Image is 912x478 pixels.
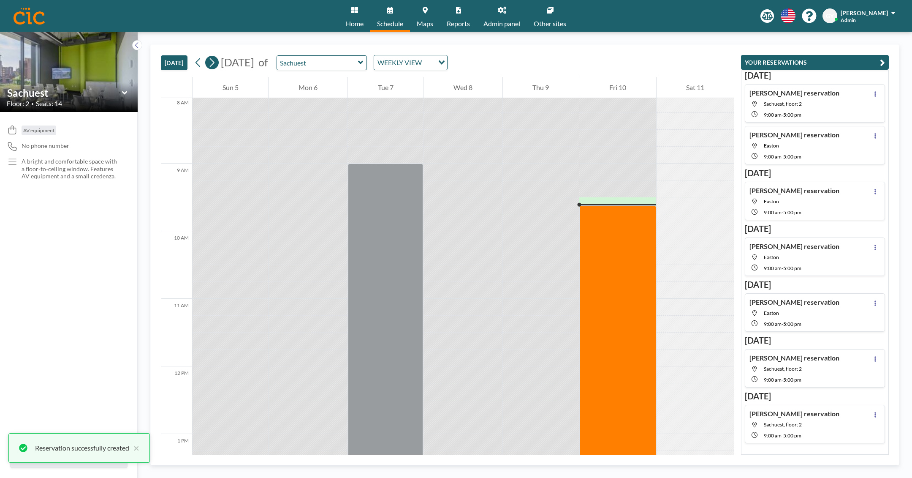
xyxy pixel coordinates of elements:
h4: [PERSON_NAME] reservation [749,410,839,418]
span: - [782,265,783,271]
button: close [129,443,139,453]
input: Sachuest [7,87,122,99]
p: A bright and comfortable space with a floor-to-ceiling window. Features AV equipment and a small ... [22,158,121,180]
div: Wed 8 [423,77,502,98]
span: 9:00 AM [764,321,782,327]
span: Other sites [534,20,566,27]
span: [PERSON_NAME] [841,9,888,16]
span: GY [826,12,834,20]
span: - [782,153,783,160]
span: WEEKLY VIEW [376,57,423,68]
div: Fri 10 [579,77,656,98]
span: 9:00 AM [764,265,782,271]
span: 5:00 PM [783,321,801,327]
span: Easton [764,198,779,205]
span: 5:00 PM [783,112,801,118]
span: Sachuest, floor: 2 [764,366,802,372]
span: - [782,112,783,118]
h4: [PERSON_NAME] reservation [749,242,839,251]
span: - [782,432,783,439]
span: Admin panel [483,20,520,27]
h4: [PERSON_NAME] reservation [749,89,839,97]
span: Sachuest, floor: 2 [764,421,802,428]
span: 5:00 PM [783,377,801,383]
button: YOUR RESERVATIONS [741,55,889,70]
span: Maps [417,20,433,27]
span: 9:00 AM [764,209,782,216]
span: • [31,101,34,107]
span: 9:00 AM [764,432,782,439]
div: 8 AM [161,96,192,164]
div: Reservation successfully created [35,443,129,453]
div: Tue 7 [348,77,423,98]
h3: [DATE] [745,224,885,234]
h4: [PERSON_NAME] reservation [749,186,839,195]
span: No phone number [22,142,69,150]
span: 9:00 AM [764,377,782,383]
span: Reports [447,20,470,27]
div: 12 PM [161,366,192,434]
span: AV equipment [23,127,54,134]
div: Mon 6 [269,77,347,98]
h3: [DATE] [745,279,885,290]
h3: [DATE] [745,391,885,402]
span: - [782,377,783,383]
span: 9:00 AM [764,112,782,118]
span: - [782,321,783,327]
img: organization-logo [14,8,45,25]
span: [DATE] [221,56,254,68]
span: 5:00 PM [783,265,801,271]
span: Easton [764,310,779,316]
span: Easton [764,142,779,149]
span: Floor: 2 [7,99,29,108]
div: Sat 11 [657,77,734,98]
div: Search for option [374,55,447,70]
span: Sachuest, floor: 2 [764,101,802,107]
h3: [DATE] [745,70,885,81]
span: 5:00 PM [783,153,801,160]
h3: [DATE] [745,168,885,178]
input: Sachuest [277,56,358,70]
div: Thu 9 [503,77,579,98]
input: Search for option [424,57,433,68]
span: Easton [764,254,779,260]
div: 11 AM [161,299,192,366]
span: Home [346,20,364,27]
button: [DATE] [161,55,187,70]
span: 5:00 PM [783,432,801,439]
div: 9 AM [161,164,192,231]
span: of [258,56,268,69]
div: 10 AM [161,231,192,299]
span: Seats: 14 [36,99,62,108]
div: Sun 5 [193,77,268,98]
span: 9:00 AM [764,153,782,160]
h3: [DATE] [745,335,885,346]
span: 5:00 PM [783,209,801,216]
span: Schedule [377,20,403,27]
span: Admin [841,17,856,23]
span: - [782,209,783,216]
h4: [PERSON_NAME] reservation [749,354,839,362]
h4: [PERSON_NAME] reservation [749,131,839,139]
h4: [PERSON_NAME] reservation [749,298,839,306]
